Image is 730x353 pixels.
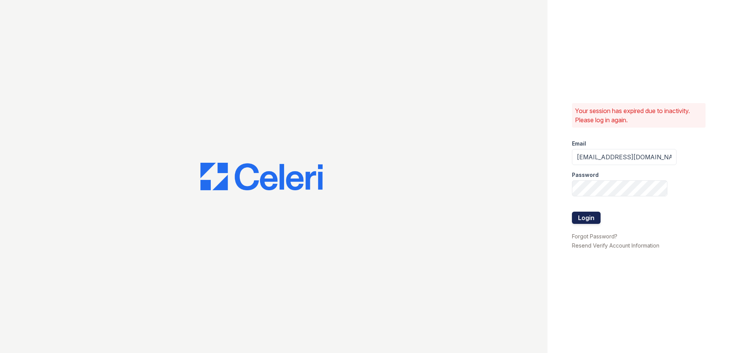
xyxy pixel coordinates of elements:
[572,171,599,179] label: Password
[572,140,586,147] label: Email
[572,212,601,224] button: Login
[575,106,703,125] p: Your session has expired due to inactivity. Please log in again.
[200,163,323,190] img: CE_Logo_Blue-a8612792a0a2168367f1c8372b55b34899dd931a85d93a1a3d3e32e68fde9ad4.png
[572,242,659,249] a: Resend Verify Account Information
[572,233,617,240] a: Forgot Password?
